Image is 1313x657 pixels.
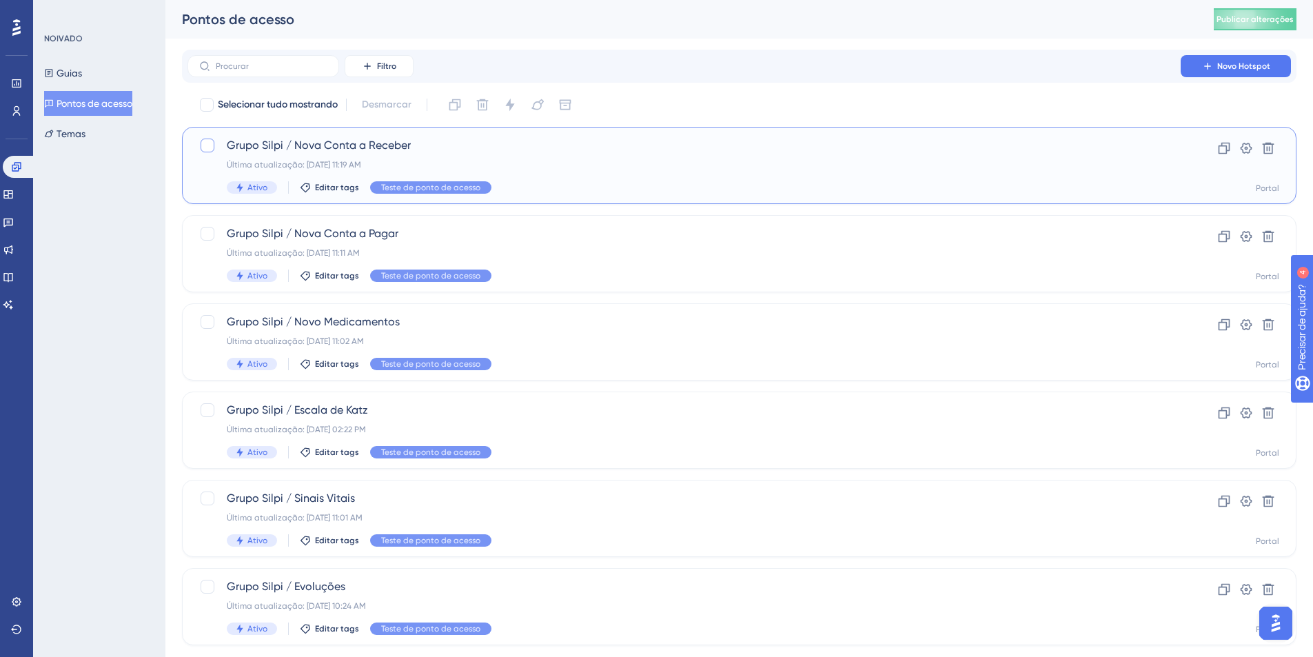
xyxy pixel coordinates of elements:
[57,68,82,79] font: Guias
[377,61,396,71] font: Filtro
[1256,536,1279,546] font: Portal
[1256,183,1279,193] font: Portal
[300,535,359,546] button: Editar tags
[362,99,411,110] font: Desmarcar
[1181,55,1291,77] button: Novo Hotspot
[44,61,82,85] button: Guias
[315,447,359,457] font: Editar tags
[381,624,480,634] font: Teste de ponto de acesso
[227,580,345,593] font: Grupo Silpi / Evoluções
[57,98,132,109] font: Pontos de acesso
[381,536,480,545] font: Teste de ponto de acesso
[381,447,480,457] font: Teste de ponto de acesso
[182,11,294,28] font: Pontos de acesso
[218,99,338,110] font: Selecionar tudo mostrando
[315,359,359,369] font: Editar tags
[1255,603,1296,644] iframe: Iniciador do Assistente de IA do UserGuiding
[315,536,359,545] font: Editar tags
[57,128,85,139] font: Temas
[247,536,267,545] font: Ativo
[1256,272,1279,281] font: Portal
[32,6,119,17] font: Precisar de ajuda?
[247,624,267,634] font: Ativo
[381,271,480,281] font: Teste de ponto de acesso
[1256,448,1279,458] font: Portal
[1217,61,1270,71] font: Novo Hotspot
[227,492,355,505] font: Grupo Silpi / Sinais Vitais
[227,315,400,328] font: Grupo Silpi / Novo Medicamentos
[300,358,359,370] button: Editar tags
[300,623,359,634] button: Editar tags
[315,624,359,634] font: Editar tags
[381,183,480,192] font: Teste de ponto de acesso
[247,183,267,192] font: Ativo
[1256,360,1279,370] font: Portal
[300,270,359,281] button: Editar tags
[227,160,361,170] font: Última atualização: [DATE] 11:19 AM
[227,601,366,611] font: Última atualização: [DATE] 10:24 AM
[44,91,132,116] button: Pontos de acesso
[1214,8,1296,30] button: Publicar alterações
[44,121,85,146] button: Temas
[381,359,480,369] font: Teste de ponto de acesso
[300,182,359,193] button: Editar tags
[227,227,398,240] font: Grupo Silpi / Nova Conta a Pagar
[1217,14,1294,24] font: Publicar alterações
[128,8,132,16] font: 4
[315,271,359,281] font: Editar tags
[227,336,364,346] font: Última atualização: [DATE] 11:02 AM
[247,359,267,369] font: Ativo
[227,425,366,434] font: Última atualização: [DATE] 02:22 PM
[315,183,359,192] font: Editar tags
[355,92,418,117] button: Desmarcar
[227,139,411,152] font: Grupo Silpi / Nova Conta a Receber
[247,271,267,281] font: Ativo
[227,248,360,258] font: Última atualização: [DATE] 11:11 AM
[227,403,368,416] font: Grupo Silpi / Escala de Katz
[345,55,414,77] button: Filtro
[247,447,267,457] font: Ativo
[300,447,359,458] button: Editar tags
[227,513,363,523] font: Última atualização: [DATE] 11:01 AM
[44,34,83,43] font: NOIVADO
[216,61,327,71] input: Procurar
